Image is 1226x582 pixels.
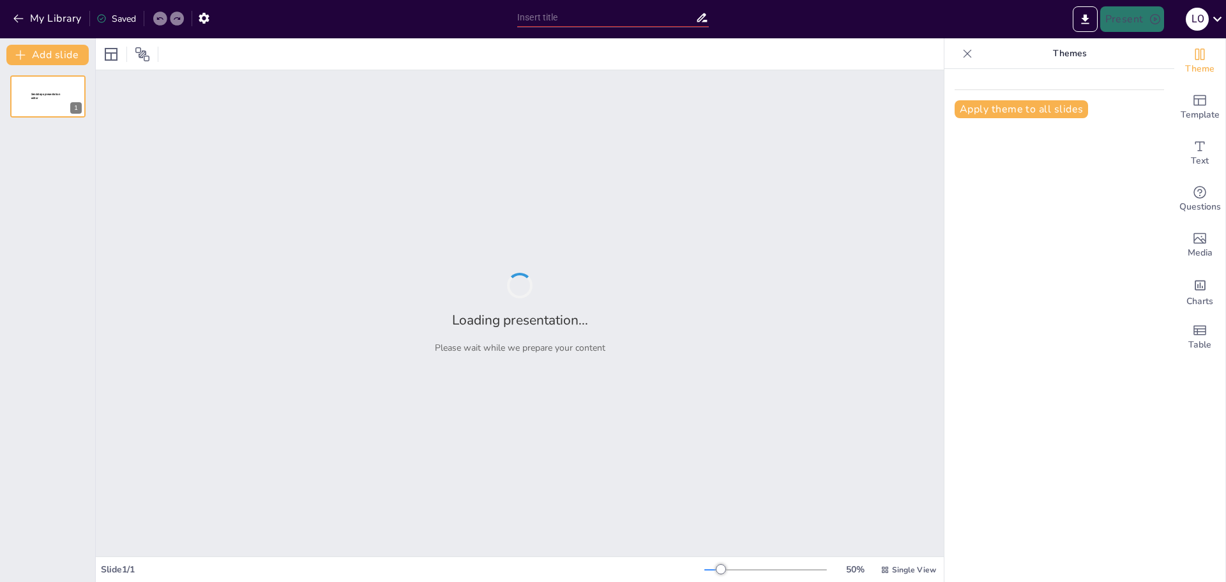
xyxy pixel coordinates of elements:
div: Add text boxes [1174,130,1225,176]
span: Questions [1179,200,1221,214]
div: Add images, graphics, shapes or video [1174,222,1225,268]
span: Media [1188,246,1213,260]
div: 1 [10,75,86,118]
button: Present [1100,6,1164,32]
button: Add slide [6,45,89,65]
div: 1 [70,102,82,114]
p: Themes [978,38,1162,69]
div: Saved [96,13,136,25]
h2: Loading presentation... [452,311,588,329]
span: Theme [1185,62,1215,76]
div: Slide 1 / 1 [101,563,704,576]
button: My Library [10,8,87,29]
span: Charts [1186,295,1213,309]
span: Text [1191,154,1209,168]
button: L O [1186,6,1209,32]
button: Apply theme to all slides [955,100,1088,118]
span: Table [1188,338,1211,352]
div: Add ready made slides [1174,84,1225,130]
div: L O [1186,8,1209,31]
div: 50 % [840,563,870,576]
p: Please wait while we prepare your content [435,342,605,354]
span: Sendsteps presentation editor [31,93,60,100]
span: Position [135,47,150,62]
div: Get real-time input from your audience [1174,176,1225,222]
span: Template [1181,108,1220,122]
div: Layout [101,44,121,65]
input: Insert title [517,8,695,27]
span: Single View [892,565,936,575]
div: Add a table [1174,314,1225,360]
div: Change the overall theme [1174,38,1225,84]
button: Export to PowerPoint [1073,6,1098,32]
div: Add charts and graphs [1174,268,1225,314]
